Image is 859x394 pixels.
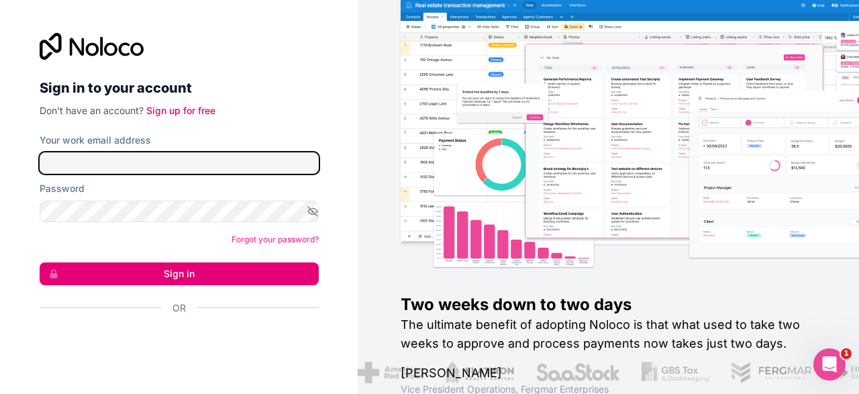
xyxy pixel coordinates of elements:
span: 1 [841,348,852,359]
button: Sign in [40,262,319,285]
h2: Sign in to your account [40,76,319,100]
label: Your work email address [40,134,151,147]
a: Forgot your password? [232,234,319,244]
input: Email address [40,152,319,174]
span: Don't have an account? [40,105,144,116]
h1: Two weeks down to two days [401,294,816,315]
a: Sign up for free [146,105,215,116]
span: Or [172,301,186,315]
div: Se connecter avec Google. S'ouvre dans un nouvel onglet. [40,330,308,359]
img: /assets/american-red-cross-BAupjrZR.png [357,362,422,383]
iframe: Intercom live chat [813,348,846,381]
label: Password [40,182,85,195]
h2: The ultimate benefit of adopting Noloco is that what used to take two weeks to approve and proces... [401,315,816,353]
input: Password [40,201,319,222]
h1: [PERSON_NAME] [401,364,816,383]
iframe: Bouton "Se connecter avec Google" [33,330,315,359]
